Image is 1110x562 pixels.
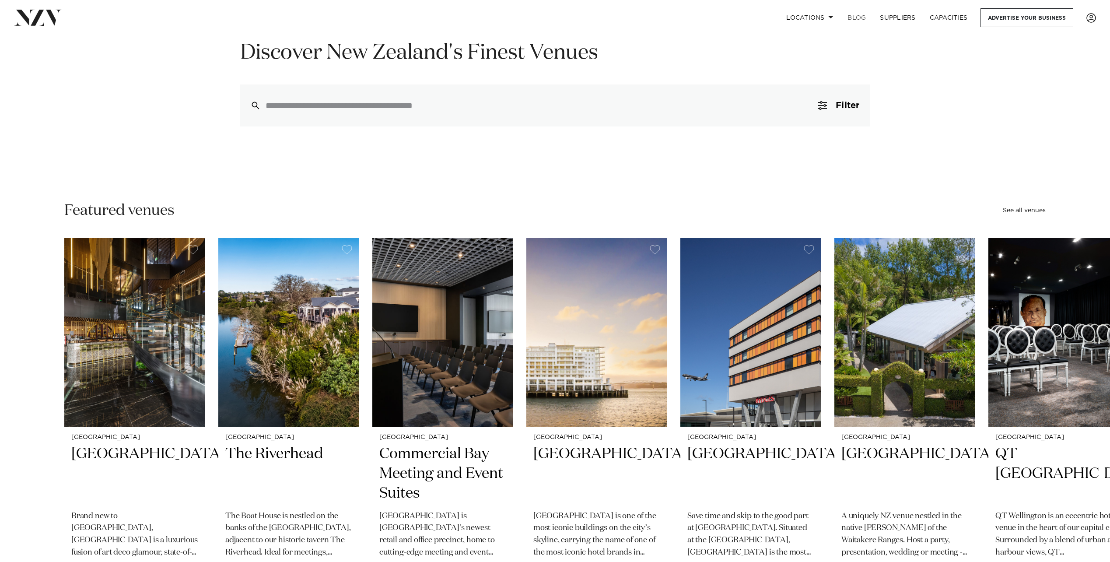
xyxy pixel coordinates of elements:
small: [GEOGRAPHIC_DATA] [533,434,660,441]
h2: The Riverhead [225,444,352,503]
a: BLOG [840,8,873,27]
p: A uniquely NZ venue nestled in the native [PERSON_NAME] of the Waitakere Ranges. Host a party, pr... [841,510,968,559]
h2: [GEOGRAPHIC_DATA] [841,444,968,503]
p: [GEOGRAPHIC_DATA] is [GEOGRAPHIC_DATA]'s newest retail and office precinct, home to cutting-edge ... [379,510,506,559]
h2: [GEOGRAPHIC_DATA] [71,444,198,503]
h2: [GEOGRAPHIC_DATA] [687,444,814,503]
a: SUPPLIERS [873,8,922,27]
h2: [GEOGRAPHIC_DATA] [533,444,660,503]
img: nzv-logo.png [14,10,62,25]
a: Capacities [923,8,975,27]
small: [GEOGRAPHIC_DATA] [225,434,352,441]
h1: Discover New Zealand's Finest Venues [240,39,870,67]
span: Filter [836,101,859,110]
small: [GEOGRAPHIC_DATA] [687,434,814,441]
p: [GEOGRAPHIC_DATA] is one of the most iconic buildings on the city’s skyline, carrying the name of... [533,510,660,559]
a: See all venues [1003,207,1046,214]
h2: Featured venues [64,201,175,221]
p: The Boat House is nestled on the banks of the [GEOGRAPHIC_DATA], adjacent to our historic tavern ... [225,510,352,559]
small: [GEOGRAPHIC_DATA] [379,434,506,441]
small: [GEOGRAPHIC_DATA] [841,434,968,441]
button: Filter [808,84,870,126]
p: Brand new to [GEOGRAPHIC_DATA], [GEOGRAPHIC_DATA] is a luxurious fusion of art deco glamour, stat... [71,510,198,559]
small: [GEOGRAPHIC_DATA] [71,434,198,441]
a: Locations [779,8,840,27]
p: Save time and skip to the good part at [GEOGRAPHIC_DATA]. Situated at the [GEOGRAPHIC_DATA], [GEO... [687,510,814,559]
a: Advertise your business [980,8,1073,27]
h2: Commercial Bay Meeting and Event Suites [379,444,506,503]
